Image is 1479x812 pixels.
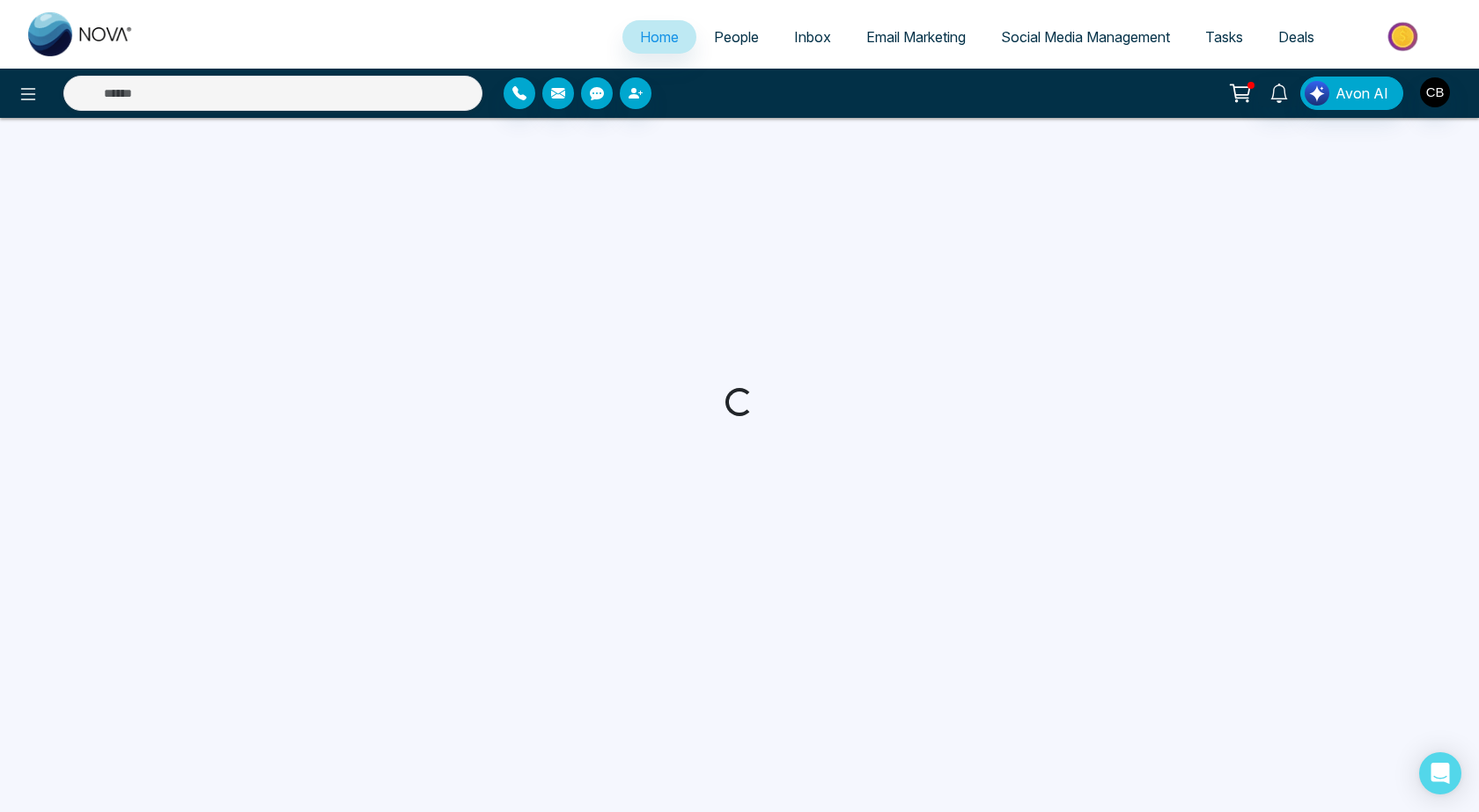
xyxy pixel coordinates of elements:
a: Deals [1261,20,1332,54]
span: Tasks [1205,28,1243,46]
img: Lead Flow [1305,81,1329,106]
a: Social Media Management [983,20,1188,54]
img: Nova CRM Logo [28,12,134,56]
button: Avon AI [1300,77,1403,110]
a: Home [622,20,696,54]
a: Tasks [1188,20,1261,54]
span: Social Media Management [1001,28,1170,46]
span: People [714,28,759,46]
span: Deals [1278,28,1314,46]
a: People [696,20,776,54]
span: Home [640,28,679,46]
a: Email Marketing [849,20,983,54]
div: Open Intercom Messenger [1419,752,1461,794]
span: Avon AI [1336,83,1388,104]
a: Inbox [776,20,849,54]
span: Email Marketing [866,28,966,46]
span: Inbox [794,28,831,46]
img: Market-place.gif [1341,17,1468,56]
img: User Avatar [1420,77,1450,107]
